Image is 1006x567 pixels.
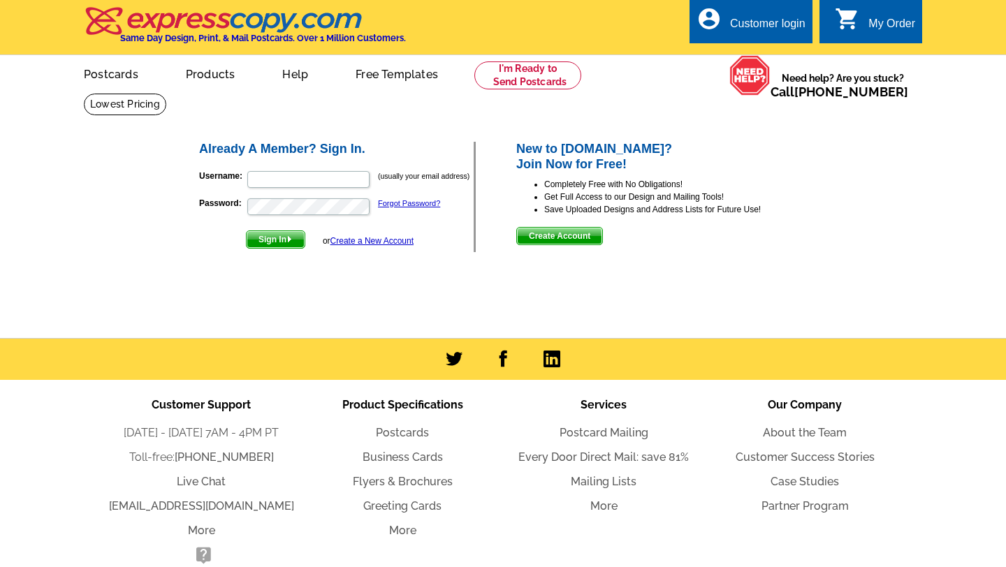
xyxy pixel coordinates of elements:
i: account_circle [697,6,722,31]
a: About the Team [763,426,847,439]
a: [PHONE_NUMBER] [175,450,274,464]
i: shopping_cart [835,6,860,31]
a: Postcards [376,426,429,439]
a: Postcards [61,57,161,89]
a: More [188,524,215,537]
h2: New to [DOMAIN_NAME]? Join Now for Free! [516,142,809,172]
span: Product Specifications [342,398,463,411]
a: Forgot Password? [378,199,440,207]
li: Toll-free: [101,449,302,466]
label: Password: [199,197,246,209]
a: Business Cards [363,450,443,464]
a: Live Chat [177,475,226,488]
h2: Already A Member? Sign In. [199,142,474,157]
img: button-next-arrow-white.png [286,236,293,242]
a: Customer Success Stories [736,450,875,464]
a: Postcard Mailing [560,426,648,439]
a: Case Studies [771,475,839,488]
a: Help [260,57,330,89]
span: Create Account [517,228,602,244]
a: More [590,499,618,513]
a: Mailing Lists [571,475,636,488]
img: help [729,55,771,96]
span: Sign In [247,231,305,248]
li: Save Uploaded Designs and Address Lists for Future Use! [544,203,809,216]
span: Our Company [768,398,842,411]
button: Create Account [516,227,603,245]
button: Sign In [246,230,305,249]
span: Customer Support [152,398,251,411]
li: Completely Free with No Obligations! [544,178,809,191]
a: [PHONE_NUMBER] [794,84,908,99]
a: Greeting Cards [363,499,442,513]
a: Free Templates [333,57,460,89]
a: [EMAIL_ADDRESS][DOMAIN_NAME] [109,499,294,513]
span: Services [581,398,627,411]
label: Username: [199,170,246,182]
a: Flyers & Brochures [353,475,453,488]
a: shopping_cart My Order [835,15,915,33]
li: [DATE] - [DATE] 7AM - 4PM PT [101,425,302,441]
a: Same Day Design, Print, & Mail Postcards. Over 1 Million Customers. [84,17,406,43]
span: Call [771,84,908,99]
span: Need help? Are you stuck? [771,71,915,99]
a: Create a New Account [330,236,414,246]
h4: Same Day Design, Print, & Mail Postcards. Over 1 Million Customers. [120,33,406,43]
a: Every Door Direct Mail: save 81% [518,450,689,464]
a: account_circle Customer login [697,15,805,33]
small: (usually your email address) [378,172,469,180]
div: Customer login [730,17,805,37]
a: Products [163,57,258,89]
a: More [389,524,416,537]
div: or [323,235,414,247]
div: My Order [868,17,915,37]
li: Get Full Access to our Design and Mailing Tools! [544,191,809,203]
a: Partner Program [761,499,849,513]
